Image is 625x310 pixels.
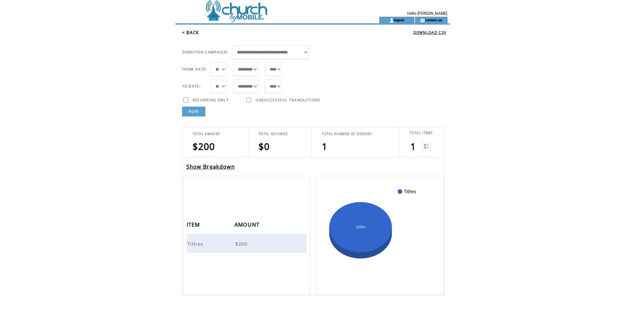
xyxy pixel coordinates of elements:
[422,142,430,151] img: View list
[187,240,205,247] span: Tithes
[413,30,447,35] a: DOWNLOAD CSV
[394,18,404,22] a: logout
[407,11,447,16] span: Hello [PERSON_NAME]
[235,222,261,226] a: AMOUNT
[389,18,394,23] img: account_icon.gif
[259,132,288,136] span: TOTAL REFUNDS
[187,240,205,246] a: Tithes
[356,225,365,229] text: 100%
[322,140,327,153] span: 1
[182,30,199,35] a: < BACK
[425,18,442,22] a: contact us
[420,18,425,23] img: contact_us_icon.gif
[182,84,201,89] span: TO DATE:
[182,67,207,72] span: FROM DATE:
[193,98,229,102] span: RECURRING ONLY
[186,163,235,170] a: Show Breakdown
[322,132,372,136] span: TOTAL NUMBER OF DONORS
[235,240,249,247] span: $200
[404,189,416,194] text: Tithes
[326,186,433,284] svg: A chart.
[410,140,416,153] span: 1
[193,132,221,136] span: TOTAL AMOUNT
[256,98,320,102] span: UNSUCCESSFUL TRANSACTIONS
[187,222,202,226] a: ITEM
[182,50,229,54] span: DONATION CAMPAIGN:
[235,219,261,232] span: AMOUNT
[409,131,433,135] span: TOTAL ITEMS
[193,140,215,153] span: $200
[187,219,202,232] span: ITEM
[182,107,205,116] a: RUN
[259,140,270,153] span: $0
